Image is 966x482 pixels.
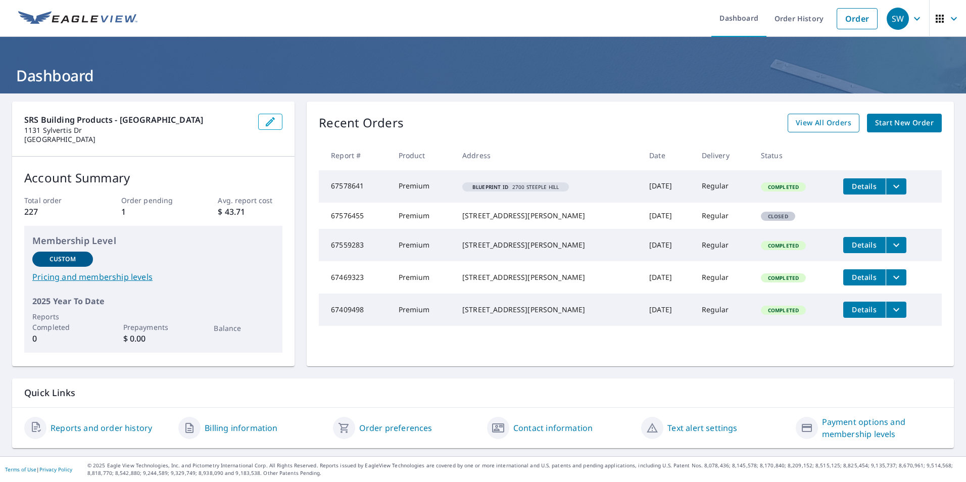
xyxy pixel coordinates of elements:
[837,8,878,29] a: Order
[762,307,805,314] span: Completed
[319,294,390,326] td: 67409498
[32,234,274,248] p: Membership Level
[822,416,942,440] a: Payment options and membership levels
[319,261,390,294] td: 67469323
[391,203,454,229] td: Premium
[762,213,794,220] span: Closed
[218,195,282,206] p: Avg. report cost
[843,269,886,285] button: detailsBtn-67469323
[24,114,250,126] p: SRS Building Products - [GEOGRAPHIC_DATA]
[462,305,633,315] div: [STREET_ADDRESS][PERSON_NAME]
[39,466,72,473] a: Privacy Policy
[218,206,282,218] p: $ 43.71
[796,117,851,129] span: View All Orders
[641,140,693,170] th: Date
[849,272,880,282] span: Details
[462,240,633,250] div: [STREET_ADDRESS][PERSON_NAME]
[694,261,753,294] td: Regular
[24,169,282,187] p: Account Summary
[32,295,274,307] p: 2025 Year To Date
[24,387,942,399] p: Quick Links
[513,422,593,434] a: Contact information
[462,272,633,282] div: [STREET_ADDRESS][PERSON_NAME]
[319,229,390,261] td: 67559283
[641,229,693,261] td: [DATE]
[886,269,906,285] button: filesDropdownBtn-67469323
[5,466,36,473] a: Terms of Use
[753,140,835,170] th: Status
[32,271,274,283] a: Pricing and membership levels
[641,294,693,326] td: [DATE]
[849,240,880,250] span: Details
[214,323,274,333] p: Balance
[875,117,934,129] span: Start New Order
[694,229,753,261] td: Regular
[886,237,906,253] button: filesDropdownBtn-67559283
[694,140,753,170] th: Delivery
[788,114,859,132] a: View All Orders
[51,422,152,434] a: Reports and order history
[87,462,961,477] p: © 2025 Eagle View Technologies, Inc. and Pictometry International Corp. All Rights Reserved. Repo...
[762,242,805,249] span: Completed
[886,178,906,195] button: filesDropdownBtn-67578641
[849,181,880,191] span: Details
[123,332,184,345] p: $ 0.00
[762,183,805,190] span: Completed
[472,184,508,189] em: Blueprint ID
[319,203,390,229] td: 67576455
[454,140,641,170] th: Address
[121,195,186,206] p: Order pending
[391,140,454,170] th: Product
[843,237,886,253] button: detailsBtn-67559283
[391,261,454,294] td: Premium
[359,422,432,434] a: Order preferences
[5,466,72,472] p: |
[391,294,454,326] td: Premium
[462,211,633,221] div: [STREET_ADDRESS][PERSON_NAME]
[12,65,954,86] h1: Dashboard
[694,203,753,229] td: Regular
[121,206,186,218] p: 1
[319,170,390,203] td: 67578641
[391,170,454,203] td: Premium
[843,178,886,195] button: detailsBtn-67578641
[24,206,89,218] p: 227
[24,135,250,144] p: [GEOGRAPHIC_DATA]
[849,305,880,314] span: Details
[641,170,693,203] td: [DATE]
[887,8,909,30] div: SW
[641,203,693,229] td: [DATE]
[123,322,184,332] p: Prepayments
[466,184,565,189] span: 2700 STEEPLE HILL
[391,229,454,261] td: Premium
[24,126,250,135] p: 1131 Sylvertis Dr
[319,140,390,170] th: Report #
[24,195,89,206] p: Total order
[843,302,886,318] button: detailsBtn-67409498
[205,422,277,434] a: Billing information
[32,311,93,332] p: Reports Completed
[641,261,693,294] td: [DATE]
[886,302,906,318] button: filesDropdownBtn-67409498
[667,422,737,434] a: Text alert settings
[762,274,805,281] span: Completed
[319,114,404,132] p: Recent Orders
[32,332,93,345] p: 0
[694,170,753,203] td: Regular
[867,114,942,132] a: Start New Order
[694,294,753,326] td: Regular
[18,11,137,26] img: EV Logo
[50,255,76,264] p: Custom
